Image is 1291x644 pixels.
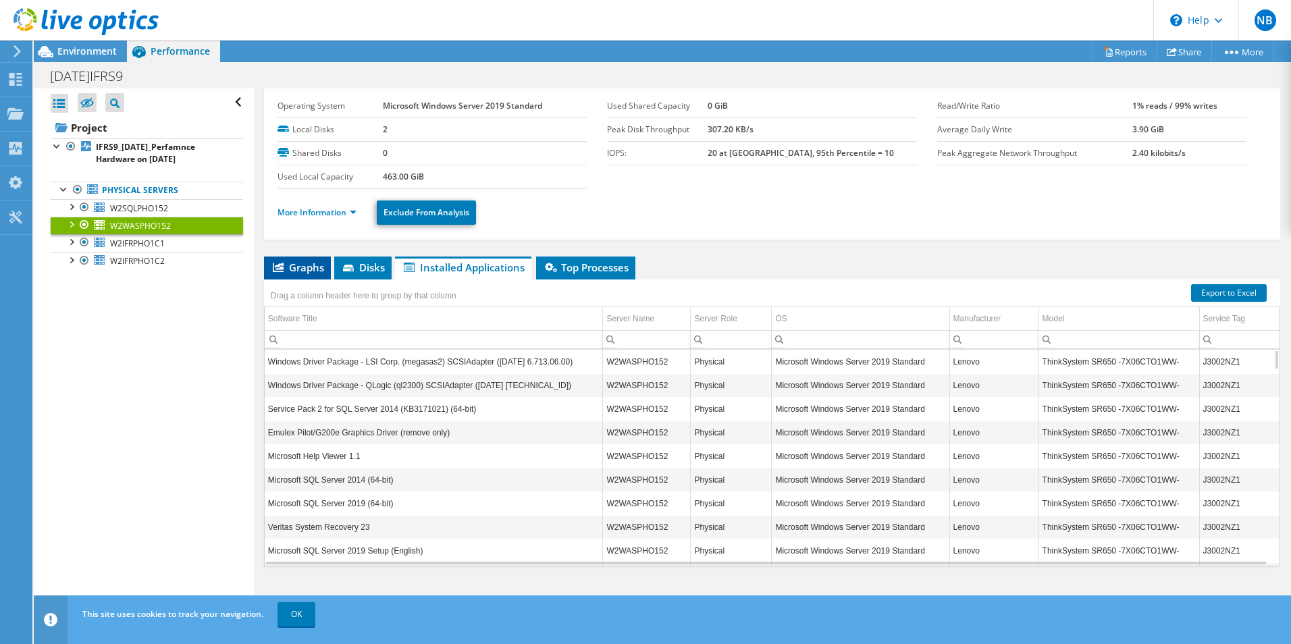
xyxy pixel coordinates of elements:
b: IFRS9_[DATE]_Perfamnce Hardware on [DATE] [96,141,195,165]
b: 2.40 kilobits/s [1132,147,1186,159]
td: Column Server Name, Value W2WASPHO152 [603,515,691,539]
td: Model Column [1038,307,1199,331]
td: Column Server Role, Value Physical [691,444,772,468]
td: Column OS, Value Microsoft Windows Server 2019 Standard [772,468,949,491]
td: Column Manufacturer, Value Lenovo [949,350,1038,373]
a: Physical Servers [51,182,243,199]
td: Column OS, Value Microsoft Windows Server 2019 Standard [772,515,949,539]
td: Column Software Title, Value Windows Driver Package - QLogic (ql2300) SCSIAdapter (09/15/2016 9.2... [265,373,603,397]
div: OS [775,311,787,327]
td: Column Server Name, Value W2WASPHO152 [603,444,691,468]
td: Column Model, Value ThinkSystem SR650 -7X06CTO1WW- [1038,444,1199,468]
label: IOPS: [607,146,708,160]
td: Column Server Role, Value Physical [691,397,772,421]
span: W2IFRPHO1C1 [110,238,165,249]
td: Column OS, Value Microsoft Windows Server 2019 Standard [772,539,949,562]
label: Operating System [278,99,383,113]
a: W2IFRPHO1C1 [51,234,243,252]
td: Column Server Name, Value W2WASPHO152 [603,397,691,421]
td: Column Software Title, Value Microsoft Help Viewer 1.1 [265,444,603,468]
td: Column Server Name, Value W2WASPHO152 [603,350,691,373]
td: Column Server Role, Value Physical [691,421,772,444]
td: Column OS, Filter cell [772,330,949,348]
span: This site uses cookies to track your navigation. [82,608,263,620]
div: Server Name [606,311,654,327]
td: Column Server Role, Value Physical [691,491,772,515]
td: Column OS, Value Microsoft Windows Server 2019 Standard [772,421,949,444]
a: OK [278,602,315,626]
svg: \n [1170,14,1182,26]
td: Column Server Name, Value W2WASPHO152 [603,539,691,562]
td: Column OS, Value Microsoft Windows Server 2019 Standard [772,373,949,397]
span: Graphs [271,261,324,274]
a: W2SQLPHO152 [51,199,243,217]
b: 2 [383,124,388,135]
div: Service Tag [1203,311,1245,327]
b: 20 at [GEOGRAPHIC_DATA], 95th Percentile = 10 [708,147,894,159]
td: Column OS, Value Microsoft Windows Server 2019 Standard [772,350,949,373]
td: Column OS, Value Microsoft Windows Server 2019 Standard [772,444,949,468]
label: Local Disks [278,123,383,136]
td: Column Server Name, Value W2WASPHO152 [603,373,691,397]
td: Column Server Name, Value W2WASPHO152 [603,491,691,515]
label: Peak Disk Throughput [607,123,708,136]
div: Drag a column header here to group by that column [267,286,460,305]
div: Model [1043,311,1065,327]
a: Export to Excel [1191,284,1267,302]
td: Column Manufacturer, Value Lenovo [949,421,1038,444]
td: Manufacturer Column [949,307,1038,331]
td: Column Server Role, Value Physical [691,468,772,491]
td: Column Server Name, Filter cell [603,330,691,348]
td: Column Model, Value ThinkSystem SR650 -7X06CTO1WW- [1038,373,1199,397]
div: Data grid [264,279,1280,566]
td: Column Software Title, Value Service Pack 2 for SQL Server 2014 (KB3171021) (64-bit) [265,397,603,421]
td: Column Manufacturer, Value Lenovo [949,397,1038,421]
td: Service Tag Column [1199,307,1280,331]
td: Column Server Role, Filter cell [691,330,772,348]
td: Column Manufacturer, Filter cell [949,330,1038,348]
td: Column Service Tag, Filter cell [1199,330,1280,348]
a: Project [51,117,243,138]
span: Installed Applications [402,261,525,274]
h1: [DATE]IFRS9 [44,69,144,84]
td: Server Name Column [603,307,691,331]
div: Manufacturer [953,311,1001,327]
div: Software Title [268,311,317,327]
td: Column Service Tag, Value J3002NZ1 [1199,373,1280,397]
b: 1% reads / 99% writes [1132,100,1217,111]
td: Column Software Title, Value Microsoft SQL Server 2019 (64-bit) [265,491,603,515]
b: 0 GiB [708,100,728,111]
td: Column Service Tag, Value J3002NZ1 [1199,444,1280,468]
td: Column Service Tag, Value J3002NZ1 [1199,491,1280,515]
a: More [1211,41,1274,62]
span: Performance [151,45,210,57]
td: Column Model, Value ThinkSystem SR650 -7X06CTO1WW- [1038,491,1199,515]
b: 3.90 GiB [1132,124,1164,135]
span: NB [1255,9,1276,31]
td: Column OS, Value Microsoft Windows Server 2019 Standard [772,491,949,515]
td: Column Model, Value ThinkSystem SR650 -7X06CTO1WW- [1038,350,1199,373]
span: W2IFRPHO1C2 [110,255,165,267]
td: Column Model, Value ThinkSystem SR650 -7X06CTO1WW- [1038,468,1199,491]
td: Column Service Tag, Value J3002NZ1 [1199,468,1280,491]
td: Column Software Title, Value Microsoft SQL Server 2019 Setup (English) [265,539,603,562]
td: Column Service Tag, Value J3002NZ1 [1199,515,1280,539]
td: Column Model, Filter cell [1038,330,1199,348]
span: W2WASPHO152 [110,220,171,232]
td: Column Manufacturer, Value Lenovo [949,515,1038,539]
td: Column Software Title, Value Veritas System Recovery 23 [265,515,603,539]
td: Column Software Title, Filter cell [265,330,603,348]
a: More Information [278,207,357,218]
td: Column Model, Value ThinkSystem SR650 -7X06CTO1WW- [1038,421,1199,444]
td: Column Service Tag, Value J3002NZ1 [1199,421,1280,444]
a: Share [1157,41,1212,62]
b: 463.00 GiB [383,171,424,182]
td: Column Software Title, Value Emulex Pilot/G200e Graphics Driver (remove only) [265,421,603,444]
label: Read/Write Ratio [937,99,1133,113]
td: Column Manufacturer, Value Lenovo [949,468,1038,491]
td: Column OS, Value Microsoft Windows Server 2019 Standard [772,397,949,421]
label: Used Local Capacity [278,170,383,184]
label: Used Shared Capacity [607,99,708,113]
td: Column Service Tag, Value J3002NZ1 [1199,539,1280,562]
td: Column Software Title, Value Microsoft SQL Server 2014 (64-bit) [265,468,603,491]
